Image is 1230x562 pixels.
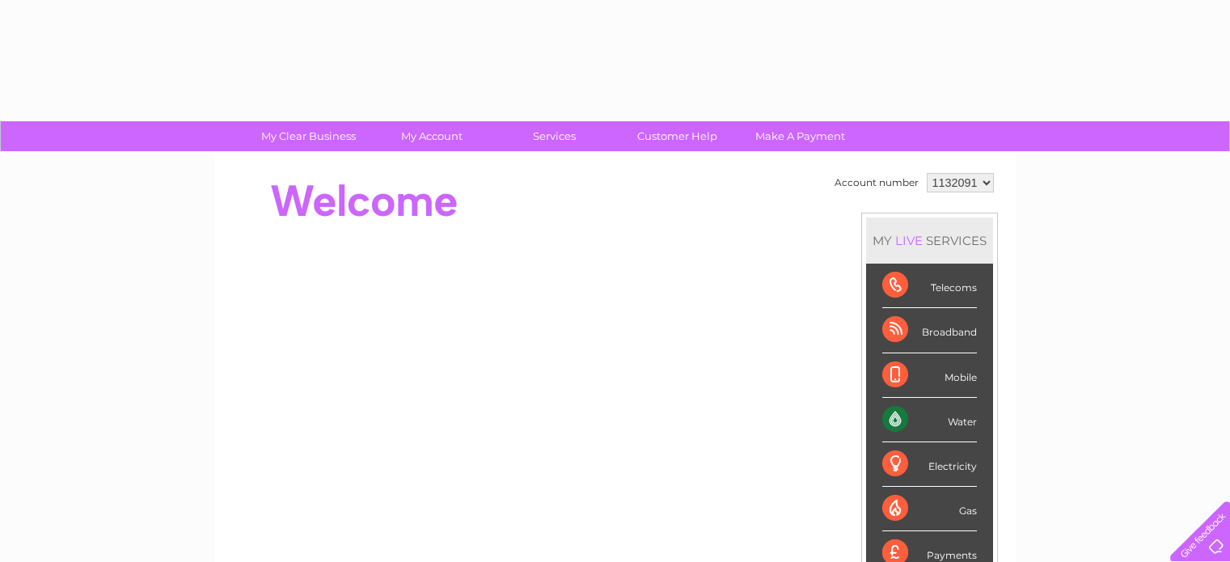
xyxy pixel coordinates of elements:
div: Mobile [882,353,977,398]
a: Customer Help [611,121,744,151]
a: Make A Payment [733,121,867,151]
a: My Account [365,121,498,151]
a: My Clear Business [242,121,375,151]
div: Gas [882,487,977,531]
div: Telecoms [882,264,977,308]
div: Broadband [882,308,977,353]
div: LIVE [892,233,926,248]
div: MY SERVICES [866,218,993,264]
a: Services [488,121,621,151]
div: Electricity [882,442,977,487]
div: Water [882,398,977,442]
td: Account number [831,169,923,196]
